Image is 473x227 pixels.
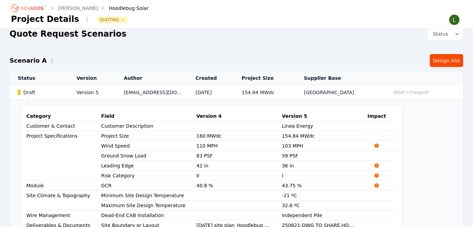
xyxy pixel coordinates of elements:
[10,85,463,100] tr: DraftVersion 5[EMAIL_ADDRESS][DOMAIN_NAME][DATE]154.84 MWdc[GEOGRAPHIC_DATA]What's changed?
[10,28,126,39] h2: Quote Request Scenarios
[196,181,282,191] td: 40.8 %
[282,171,368,181] td: I
[10,71,68,85] th: Status
[98,17,127,23] button: Quoting
[196,151,282,161] td: 83 PSF
[101,111,196,121] th: Field
[368,183,386,188] span: Impacts Structural Calculations
[282,151,368,161] td: 59 PSF
[26,211,101,220] td: Wire Management
[101,161,196,171] td: Leading Edge
[188,85,234,100] td: [DATE]
[282,161,368,171] td: 36 in
[282,191,368,201] td: -21 ºC
[99,5,149,12] div: Hoodlebug Solar
[282,141,368,151] td: 103 MPH
[427,28,463,40] button: Status
[391,89,432,96] button: What's changed?
[368,173,386,178] span: Impacts Structural Calculations
[101,171,196,180] td: Risk Category
[26,181,101,191] td: Module
[196,171,282,181] td: II
[11,14,79,25] h1: Project Details
[26,121,101,131] td: Customer & Contact
[101,131,196,141] td: Project Size
[368,163,386,168] span: Impacts Structural Calculations
[196,141,282,151] td: 110 MPH
[101,201,196,210] td: Maximum Site Design Temperature
[58,5,98,12] a: [PERSON_NAME]
[26,131,101,181] td: Project Specifications
[430,30,448,37] span: Status
[296,71,382,85] th: Supplier Base
[18,89,65,96] div: Draft
[196,131,282,141] td: 160 MWdc
[282,121,368,131] td: Linea Energy
[196,111,282,121] th: Version 4
[26,111,101,121] th: Category
[116,85,188,100] td: [EMAIL_ADDRESS][DOMAIN_NAME]
[233,71,296,85] th: Project Size
[430,54,463,67] a: Design Site
[68,85,116,100] td: Version 5
[101,211,196,220] td: Dead-End CAB Installation
[449,14,460,25] img: Lamar Washington
[368,143,386,149] span: Impacts Structural Calculations
[101,121,196,131] td: Customer Description
[282,111,368,121] th: Version 5
[10,56,47,65] h2: Scenario A
[282,211,368,220] td: Independent Pile
[101,181,196,190] td: GCR
[188,71,234,85] th: Created
[101,191,196,200] td: Minimum Site Design Temperature
[368,111,397,121] th: Impact
[282,131,368,141] td: 154.84 MWdc
[296,85,382,100] td: [GEOGRAPHIC_DATA]
[101,151,196,161] td: Ground Snow Load
[282,181,368,191] td: 43.75 %
[116,71,188,85] th: Author
[11,3,149,14] nav: Breadcrumb
[282,201,368,211] td: 32.6 ºC
[68,71,116,85] th: Version
[101,141,196,151] td: Wind Speed
[196,161,282,171] td: 42 in
[233,85,296,100] td: 154.84 MWdc
[26,191,101,211] td: Site Climate & Topography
